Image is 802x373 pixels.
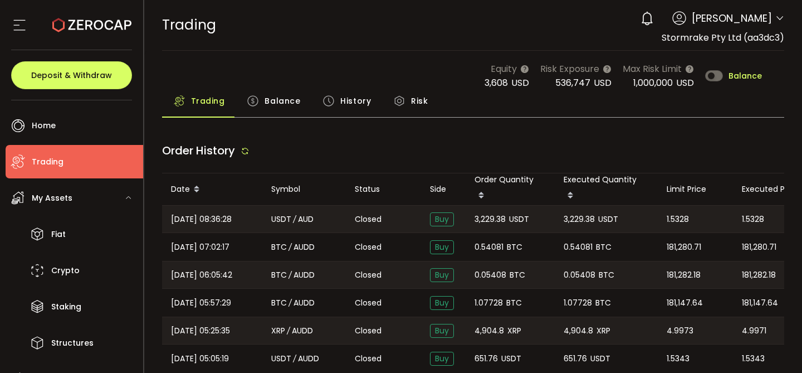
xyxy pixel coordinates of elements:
em: / [293,213,296,226]
span: 181,280.71 [667,241,701,254]
span: BTC [506,297,522,309]
span: BTC [596,241,612,254]
span: [DATE] 07:02:17 [171,241,229,254]
span: BTC [595,297,611,309]
div: Side [421,183,466,196]
span: 1.5343 [742,352,765,365]
span: 3,229.38 [475,213,506,226]
span: 1.5328 [667,213,689,226]
span: Balance [265,90,300,112]
span: 651.76 [564,352,587,365]
span: 1.07728 [564,297,592,309]
span: [DATE] 05:57:29 [171,297,231,309]
span: Equity [491,62,517,76]
span: 4.9973 [667,324,693,337]
span: USDT [598,213,618,226]
span: 1.5343 [667,352,689,365]
span: 181,147.64 [667,297,703,309]
span: AUDD [298,352,319,365]
em: / [288,297,292,309]
span: [DATE] 05:25:35 [171,324,230,337]
span: My Assets [32,190,72,206]
span: History [340,90,371,112]
span: BTC [271,297,287,309]
div: Status [346,183,421,196]
span: USD [511,76,529,89]
span: Crypto [51,263,80,279]
span: AUDD [294,241,315,254]
span: 1,000,000 [633,76,673,89]
span: Risk Exposure [540,62,599,76]
span: Risk [411,90,428,112]
span: Trading [32,154,63,170]
span: 0.54081 [475,241,503,254]
span: Fiat [51,226,66,243]
span: BTC [599,269,614,282]
span: Structures [51,335,94,351]
span: Home [32,118,56,134]
span: Closed [355,269,382,281]
div: Order Quantity [466,173,555,205]
span: USDT [501,352,521,365]
iframe: Chat Widget [746,319,802,373]
span: 3,608 [485,76,508,89]
span: 1.5328 [742,213,764,226]
span: BTC [271,241,287,254]
em: / [288,269,292,282]
span: Staking [51,299,81,315]
span: AUDD [294,269,315,282]
span: BTC [510,269,525,282]
span: Closed [355,214,382,225]
span: USDT [509,213,529,226]
span: Trading [191,90,225,112]
em: / [288,241,292,254]
span: Closed [355,353,382,365]
span: BTC [507,241,522,254]
span: AUDD [292,324,313,337]
span: AUDD [294,297,315,309]
span: 0.05408 [475,269,506,282]
span: 3,229.38 [564,213,595,226]
span: USDT [271,352,291,365]
div: Executed Quantity [555,173,658,205]
span: USDT [271,213,291,226]
span: Max Risk Limit [623,62,682,76]
span: Buy [430,240,454,254]
span: Stormrake Pty Ltd (aa3dc3) [662,31,784,44]
span: Buy [430,352,454,366]
span: Deposit & Withdraw [31,71,112,79]
span: Buy [430,324,454,338]
button: Deposit & Withdraw [11,61,132,89]
span: 0.05408 [564,269,595,282]
span: 651.76 [475,352,498,365]
span: USDT [590,352,610,365]
em: / [287,324,290,337]
span: 4,904.8 [564,324,593,337]
span: Closed [355,297,382,309]
span: Closed [355,241,382,253]
span: Trading [162,15,216,35]
div: Date [162,180,262,199]
span: Buy [430,268,454,282]
span: 4.9971 [742,324,766,337]
span: Buy [430,296,454,310]
span: USD [594,76,612,89]
span: USD [676,76,694,89]
span: Buy [430,212,454,226]
em: / [293,352,296,365]
span: BTC [271,269,287,282]
span: 1.07728 [475,297,503,309]
span: 181,147.64 [742,297,778,309]
span: [DATE] 08:36:28 [171,213,232,226]
span: AUD [298,213,314,226]
span: 536,747 [555,76,590,89]
span: [DATE] 06:05:42 [171,269,232,282]
span: 181,282.18 [667,269,701,282]
div: Symbol [262,183,346,196]
span: 181,282.18 [742,269,776,282]
span: XRP [507,324,521,337]
span: 181,280.71 [742,241,776,254]
span: 0.54081 [564,241,593,254]
span: Closed [355,325,382,337]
